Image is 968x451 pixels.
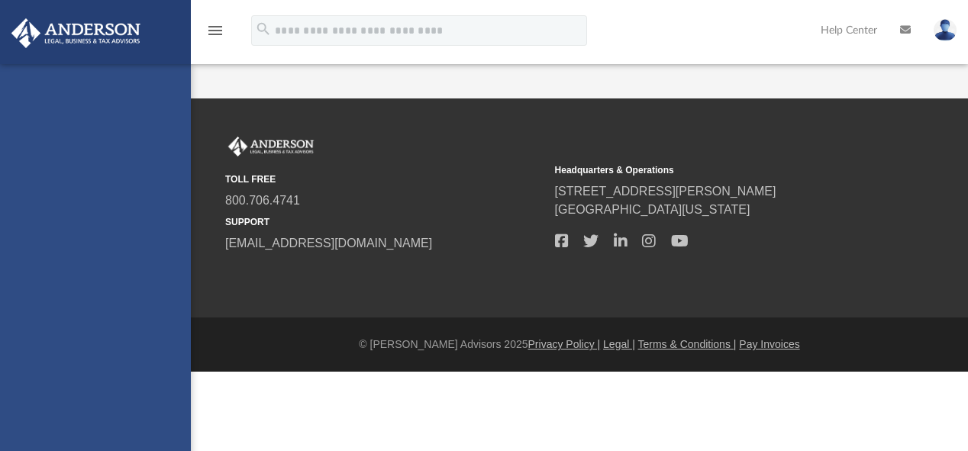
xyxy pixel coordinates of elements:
[225,194,300,207] a: 800.706.4741
[191,337,968,353] div: © [PERSON_NAME] Advisors 2025
[528,338,601,350] a: Privacy Policy |
[206,21,224,40] i: menu
[934,19,957,41] img: User Pic
[255,21,272,37] i: search
[225,215,544,229] small: SUPPORT
[555,163,874,177] small: Headquarters & Operations
[225,237,432,250] a: [EMAIL_ADDRESS][DOMAIN_NAME]
[555,203,750,216] a: [GEOGRAPHIC_DATA][US_STATE]
[7,18,145,48] img: Anderson Advisors Platinum Portal
[206,29,224,40] a: menu
[603,338,635,350] a: Legal |
[555,185,776,198] a: [STREET_ADDRESS][PERSON_NAME]
[739,338,799,350] a: Pay Invoices
[225,137,317,156] img: Anderson Advisors Platinum Portal
[638,338,737,350] a: Terms & Conditions |
[225,172,544,186] small: TOLL FREE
